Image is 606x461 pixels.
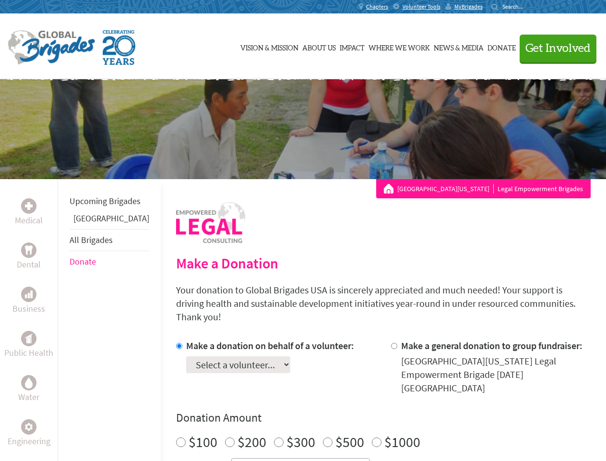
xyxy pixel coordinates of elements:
[454,3,483,11] span: MyBrigades
[8,30,95,65] img: Global Brigades Logo
[21,287,36,302] div: Business
[21,243,36,258] div: Dental
[17,243,41,271] a: DentalDental
[403,3,440,11] span: Volunteer Tools
[240,23,298,71] a: Vision & Mission
[397,184,494,194] a: [GEOGRAPHIC_DATA][US_STATE]
[434,23,484,71] a: News & Media
[525,43,591,54] span: Get Involved
[25,202,33,210] img: Medical
[186,340,354,352] label: Make a donation on behalf of a volunteer:
[335,433,364,451] label: $500
[15,198,43,227] a: MedicalMedical
[12,287,45,315] a: BusinessBusiness
[366,3,388,11] span: Chapters
[70,212,149,229] li: Greece
[189,433,217,451] label: $100
[401,340,582,352] label: Make a general donation to group fundraiser:
[502,3,530,10] input: Search...
[70,195,141,206] a: Upcoming Brigades
[70,251,149,272] li: Donate
[4,346,53,360] p: Public Health
[176,283,591,324] p: Your donation to Global Brigades USA is sincerely appreciated and much needed! Your support is dr...
[70,229,149,251] li: All Brigades
[17,258,41,271] p: Dental
[25,291,33,298] img: Business
[25,377,33,388] img: Water
[487,23,516,71] a: Donate
[18,375,39,404] a: WaterWater
[238,433,266,451] label: $200
[103,30,135,65] img: Global Brigades Celebrating 20 Years
[520,35,596,62] button: Get Involved
[70,191,149,212] li: Upcoming Brigades
[25,334,33,343] img: Public Health
[340,23,365,71] a: Impact
[302,23,336,71] a: About Us
[176,410,591,425] h4: Donation Amount
[18,390,39,404] p: Water
[401,354,591,395] div: [GEOGRAPHIC_DATA][US_STATE] Legal Empowerment Brigade [DATE] [GEOGRAPHIC_DATA]
[73,213,149,224] a: [GEOGRAPHIC_DATA]
[25,245,33,255] img: Dental
[368,23,430,71] a: Where We Work
[176,202,245,243] img: logo-human-rights.png
[21,331,36,346] div: Public Health
[70,234,113,245] a: All Brigades
[70,256,96,267] a: Donate
[12,302,45,315] p: Business
[21,419,36,435] div: Engineering
[384,433,420,451] label: $1000
[15,214,43,227] p: Medical
[21,198,36,214] div: Medical
[8,435,50,448] p: Engineering
[25,423,33,431] img: Engineering
[8,419,50,448] a: EngineeringEngineering
[21,375,36,390] div: Water
[286,433,315,451] label: $300
[384,184,583,194] div: Legal Empowerment Brigades
[4,331,53,360] a: Public HealthPublic Health
[176,255,591,272] h2: Make a Donation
